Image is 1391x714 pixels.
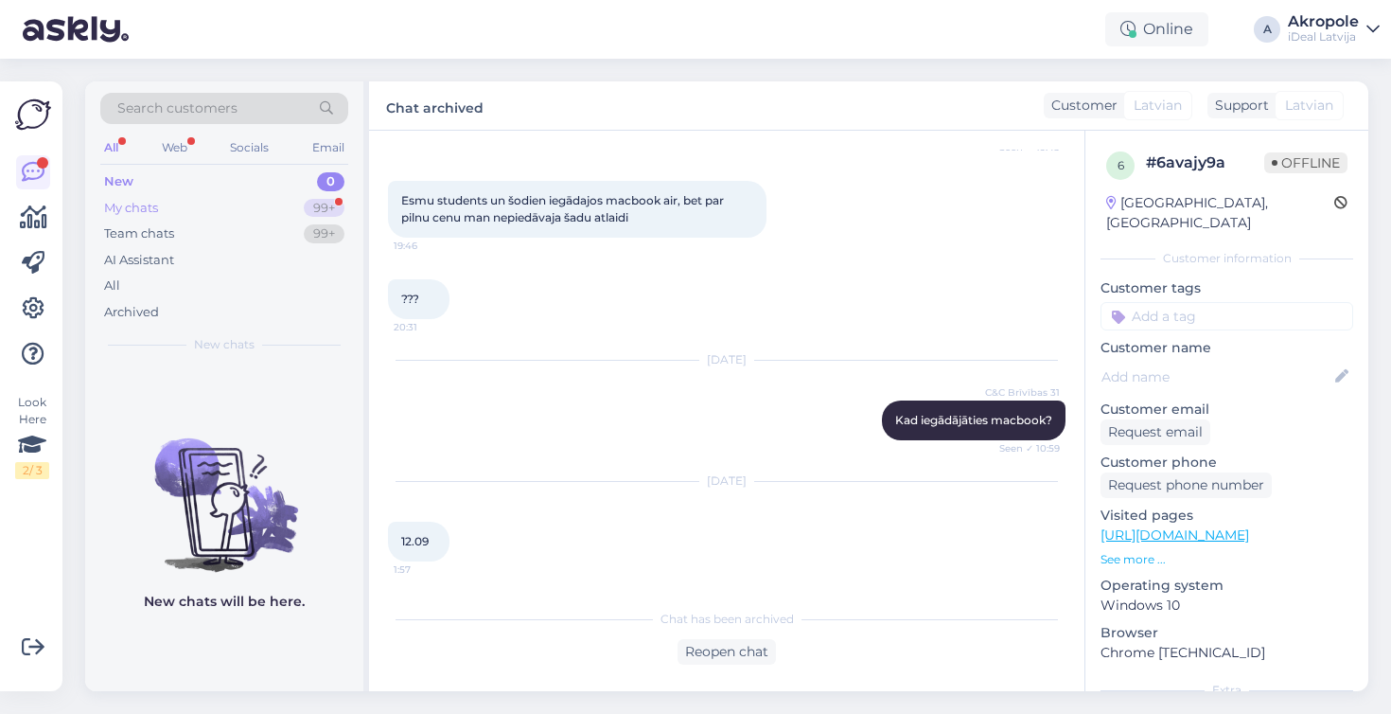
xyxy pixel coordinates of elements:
label: Chat archived [386,93,484,118]
img: No chats [85,404,363,575]
p: Customer name [1100,338,1353,358]
div: AI Assistant [104,251,174,270]
div: Customer [1044,96,1118,116]
div: Email [308,135,348,160]
span: Kad iegādājāties macbook? [895,413,1052,427]
span: Esmu students un šodien iegādajos macbook air, bet par pilnu cenu man nepiedāvaja šadu atlaidi [401,193,727,224]
div: 2 / 3 [15,462,49,479]
div: My chats [104,199,158,218]
input: Add a tag [1100,302,1353,330]
div: [DATE] [388,473,1065,490]
div: All [100,135,122,160]
p: Operating system [1100,576,1353,596]
p: Visited pages [1100,506,1353,526]
span: Offline [1264,152,1347,173]
span: Search customers [117,98,238,118]
div: 99+ [304,224,344,243]
span: 12.09 [401,534,429,548]
div: Reopen chat [678,639,776,665]
span: Latvian [1285,96,1333,116]
span: 19:46 [394,239,465,253]
p: Customer phone [1100,453,1353,473]
p: Customer email [1100,400,1353,419]
div: Team chats [104,224,174,243]
p: Browser [1100,623,1353,643]
div: Akropole [1288,14,1359,29]
span: 20:31 [394,320,465,334]
div: New [104,172,133,191]
p: Windows 10 [1100,596,1353,616]
div: Support [1207,96,1269,116]
div: 0 [317,172,344,191]
div: Request phone number [1100,473,1272,498]
div: Web [158,135,191,160]
div: A [1254,16,1280,43]
p: Chrome [TECHNICAL_ID] [1100,643,1353,663]
div: 99+ [304,199,344,218]
span: New chats [194,336,255,353]
span: ??? [401,292,419,306]
div: Request email [1100,419,1210,445]
p: See more ... [1100,551,1353,568]
div: Online [1105,12,1208,46]
div: [DATE] [388,351,1065,368]
img: Askly Logo [15,97,51,133]
div: Customer information [1100,250,1353,267]
div: Socials [226,135,273,160]
div: [GEOGRAPHIC_DATA], [GEOGRAPHIC_DATA] [1106,193,1334,233]
span: 1:57 [394,562,465,577]
div: Look Here [15,394,49,479]
div: Archived [104,303,159,322]
div: All [104,277,120,295]
input: Add name [1101,366,1331,387]
span: 6 [1118,158,1124,172]
span: C&C Brīvības 31 [985,385,1060,400]
div: # 6avajy9a [1146,152,1264,174]
a: AkropoleiDeal Latvija [1288,14,1380,45]
a: [URL][DOMAIN_NAME] [1100,527,1249,544]
div: Extra [1100,682,1353,699]
p: Customer tags [1100,278,1353,298]
span: Latvian [1134,96,1182,116]
div: iDeal Latvija [1288,29,1359,45]
span: Chat has been archived [660,611,794,628]
p: New chats will be here. [144,592,305,612]
span: Seen ✓ 10:59 [989,441,1060,455]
